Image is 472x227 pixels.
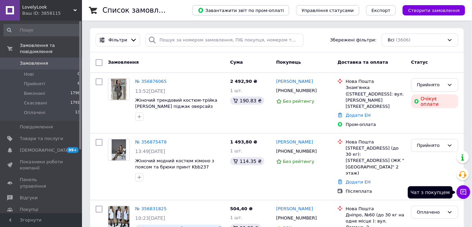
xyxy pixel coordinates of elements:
[230,215,242,220] span: 1 шт.
[145,34,304,47] input: Пошук за номером замовлення, ПІБ покупця, номером телефону, Email, номером накладної
[337,60,388,65] span: Доставка та оплата
[283,159,315,164] span: Без рейтингу
[408,186,453,199] div: Чат з покупцем
[230,88,242,93] span: 1 шт.
[408,8,460,13] span: Створити замовлення
[135,149,165,154] span: 13:49[DATE]
[135,79,167,84] a: № 356876065
[276,60,301,65] span: Покупець
[276,88,317,93] span: [PHONE_NUMBER]
[108,60,139,65] span: Замовлення
[346,145,406,176] div: [STREET_ADDRESS] (до 30 кг): [STREET_ADDRESS] (ЖК "[GEOGRAPHIC_DATA]" 2 этаж)
[372,8,391,13] span: Експорт
[396,37,411,42] span: (3606)
[20,124,53,130] span: Повідомлення
[67,147,79,153] span: 99+
[276,78,313,85] a: [PERSON_NAME]
[70,100,80,106] span: 1791
[75,110,80,116] span: 13
[135,206,167,211] a: № 356831825
[135,158,214,170] a: Жіночий модний костюм кімоно з поясом та брюки принт Kbb237
[346,139,406,145] div: Нова Пошта
[230,139,257,144] span: 1 493,80 ₴
[346,85,406,110] div: Знам'янка ([STREET_ADDRESS]: вул. [PERSON_NAME][STREET_ADDRESS]
[198,7,284,13] span: Завантажити звіт по пром-оплаті
[108,139,130,161] a: Фото товару
[20,42,82,55] span: Замовлення та повідомлення
[230,148,242,153] span: 1 шт.
[346,188,406,194] div: Післяплата
[20,159,63,171] span: Показники роботи компанії
[276,206,313,212] a: [PERSON_NAME]
[457,185,470,199] button: Чат з покупцем
[411,60,428,65] span: Статус
[230,60,243,65] span: Cума
[20,206,38,213] span: Покупці
[230,97,264,105] div: 190.83 ₴
[346,122,406,128] div: Пром-оплата
[135,98,221,115] a: Жіночий трендовий костюм-трійка [PERSON_NAME] піджак оверсайз жилет та брюки [GEOGRAPHIC_DATA]
[24,110,45,116] span: Оплачені
[24,71,34,77] span: Нові
[112,139,126,161] img: Фото товару
[20,195,38,201] span: Відгуки
[276,215,317,220] span: [PHONE_NUMBER]
[22,10,82,16] div: Ваш ID: 3858115
[135,215,165,221] span: 10:23[DATE]
[111,79,127,100] img: Фото товару
[22,4,73,10] span: LovelyLook
[417,81,444,89] div: Прийнято
[346,78,406,85] div: Нова Пошта
[411,94,458,108] div: Очікує оплати
[302,8,354,13] span: Управління статусами
[24,100,47,106] span: Скасовані
[417,142,444,149] div: Прийнято
[403,5,465,15] button: Створити замовлення
[20,136,63,142] span: Товари та послуги
[70,90,80,97] span: 1796
[78,81,80,87] span: 6
[24,90,45,97] span: Виконані
[3,24,81,36] input: Пошук
[20,177,63,189] span: Панель управління
[109,37,127,43] span: Фільтри
[346,113,371,118] a: Додати ЕН
[192,5,289,15] button: Завантажити звіт по пром-оплаті
[366,5,396,15] button: Експорт
[102,6,172,14] h1: Список замовлень
[135,139,167,144] a: № 356875478
[417,209,444,216] div: Оплачено
[396,8,465,13] a: Створити замовлення
[330,37,377,43] span: Збережені фільтри:
[230,157,264,165] div: 114.35 ₴
[276,149,317,154] span: [PHONE_NUMBER]
[296,5,359,15] button: Управління статусами
[276,139,313,146] a: [PERSON_NAME]
[24,81,45,87] span: Прийняті
[135,88,165,94] span: 13:52[DATE]
[346,206,406,212] div: Нова Пошта
[346,179,371,185] a: Додати ЕН
[388,37,394,43] span: Всі
[230,206,253,211] span: 504,40 ₴
[78,71,80,77] span: 0
[20,147,70,153] span: [DEMOGRAPHIC_DATA]
[108,78,130,100] a: Фото товару
[20,60,48,66] span: Замовлення
[230,79,257,84] span: 2 492,90 ₴
[283,99,315,104] span: Без рейтингу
